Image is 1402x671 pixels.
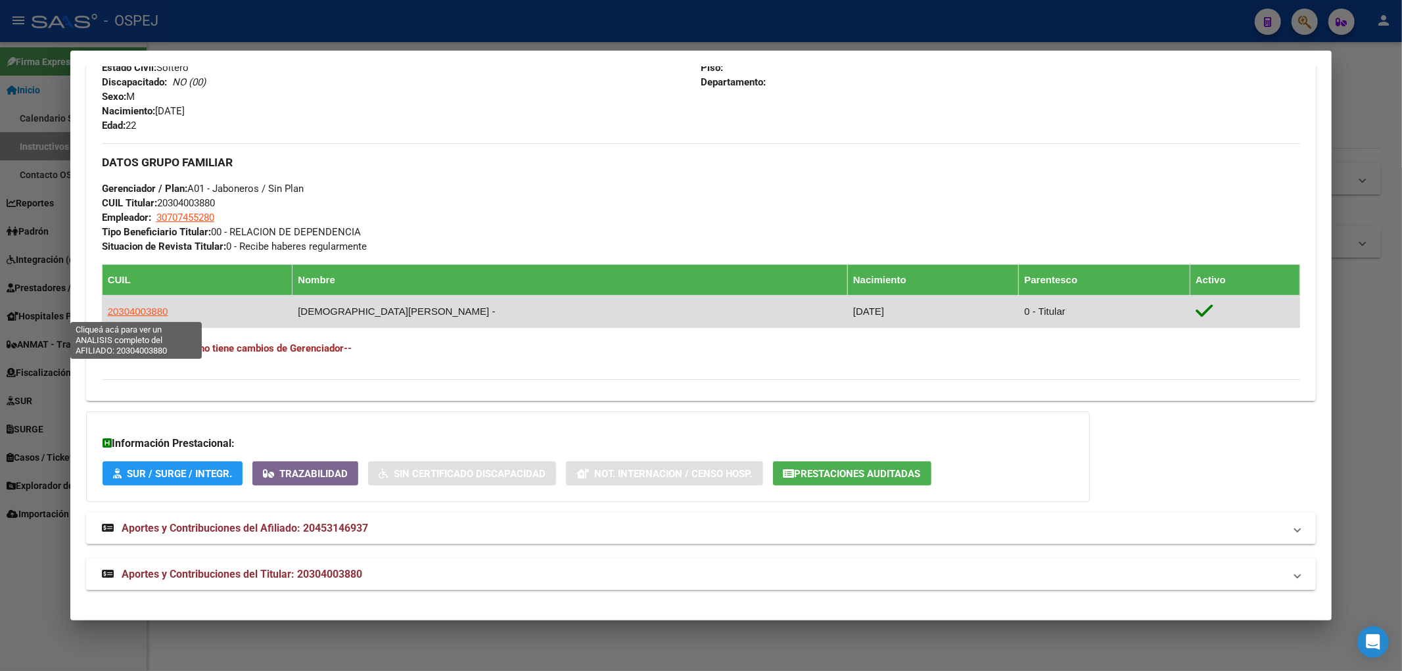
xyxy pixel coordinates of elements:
span: 0 - Recibe haberes regularmente [102,241,367,252]
span: Sin Certificado Discapacidad [394,468,546,480]
strong: Edad: [102,120,126,131]
button: Prestaciones Auditadas [773,461,931,486]
span: Trazabilidad [279,468,348,480]
span: A01 - Jaboneros / Sin Plan [102,183,304,195]
span: M [102,91,135,103]
span: Aportes y Contribuciones del Afiliado: 20453146937 [122,522,368,534]
span: 20304003880 [108,306,168,317]
strong: Nacimiento: [102,105,155,117]
button: Not. Internacion / Censo Hosp. [566,461,763,486]
span: 00 - RELACION DE DEPENDENCIA [102,226,361,238]
span: 20304003880 [102,197,215,209]
strong: Departamento: [701,76,766,88]
span: Soltero [102,62,189,74]
mat-expansion-panel-header: Aportes y Contribuciones del Titular: 20304003880 [86,559,1317,590]
td: [DEMOGRAPHIC_DATA][PERSON_NAME] - [292,295,848,327]
th: Nacimiento [847,264,1019,295]
th: Parentesco [1019,264,1190,295]
span: SUR / SURGE / INTEGR. [127,468,232,480]
h3: Información Prestacional: [103,436,1073,451]
th: Activo [1190,264,1300,295]
mat-expansion-panel-header: Aportes y Contribuciones del Afiliado: 20453146937 [86,513,1317,544]
span: 22 [102,120,136,131]
th: Nombre [292,264,848,295]
strong: Sexo: [102,91,126,103]
span: Not. Internacion / Censo Hosp. [594,468,753,480]
strong: Discapacitado: [102,76,167,88]
span: [DATE] [102,105,185,117]
div: Open Intercom Messenger [1357,626,1389,658]
strong: Estado Civil: [102,62,156,74]
strong: CUIL Titular: [102,197,157,209]
h3: DATOS GRUPO FAMILIAR [102,155,1301,170]
td: [DATE] [847,295,1019,327]
strong: Empleador: [102,212,151,223]
strong: Gerenciador / Plan: [102,183,187,195]
strong: Situacion de Revista Titular: [102,241,226,252]
strong: Tipo Beneficiario Titular: [102,226,211,238]
span: Aportes y Contribuciones del Titular: 20304003880 [122,568,362,580]
th: CUIL [102,264,292,295]
i: NO (00) [172,76,206,88]
h4: --Este Grupo Familiar no tiene cambios de Gerenciador-- [102,341,1301,356]
td: 0 - Titular [1019,295,1190,327]
span: Prestaciones Auditadas [795,468,921,480]
button: Trazabilidad [252,461,358,486]
button: SUR / SURGE / INTEGR. [103,461,243,486]
strong: Piso: [701,62,724,74]
span: 30707455280 [156,212,214,223]
button: Sin Certificado Discapacidad [368,461,556,486]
